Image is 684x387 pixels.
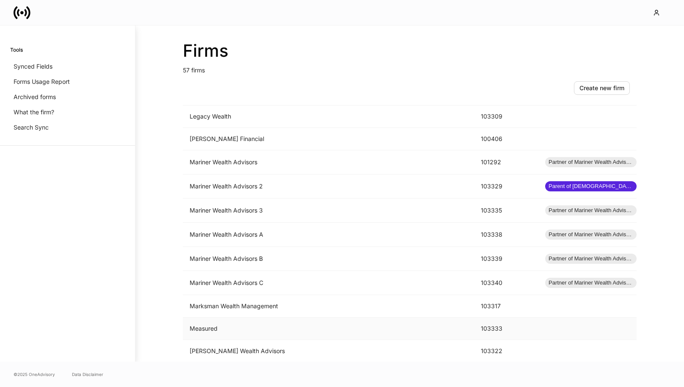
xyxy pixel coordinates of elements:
[10,89,125,105] a: Archived forms
[14,62,52,71] p: Synced Fields
[545,206,637,215] span: Partner of Mariner Wealth Advisors 2
[183,105,474,128] td: Legacy Wealth
[14,123,49,132] p: Search Sync
[574,81,630,95] button: Create new firm
[474,318,538,340] td: 103333
[474,199,538,223] td: 103335
[14,77,70,86] p: Forms Usage Report
[183,247,474,271] td: Mariner Wealth Advisors B
[545,158,637,166] span: Partner of Mariner Wealth Advisors 2
[183,223,474,247] td: Mariner Wealth Advisors A
[474,128,538,150] td: 100406
[183,199,474,223] td: Mariner Wealth Advisors 3
[183,174,474,199] td: Mariner Wealth Advisors 2
[183,340,474,362] td: [PERSON_NAME] Wealth Advisors
[10,59,125,74] a: Synced Fields
[474,247,538,271] td: 103339
[474,150,538,174] td: 101292
[579,84,624,92] div: Create new firm
[545,254,637,263] span: Partner of Mariner Wealth Advisors 2
[183,150,474,174] td: Mariner Wealth Advisors
[14,93,56,101] p: Archived forms
[474,223,538,247] td: 103338
[545,230,637,239] span: Partner of Mariner Wealth Advisors 2
[10,105,125,120] a: What the firm?
[14,108,54,116] p: What the firm?
[10,46,23,54] h6: Tools
[10,120,125,135] a: Search Sync
[183,128,474,150] td: [PERSON_NAME] Financial
[14,371,55,378] span: © 2025 OneAdvisory
[183,41,637,61] h2: Firms
[10,74,125,89] a: Forms Usage Report
[474,271,538,295] td: 103340
[183,61,637,75] p: 57 firms
[72,371,103,378] a: Data Disclaimer
[545,182,637,191] span: Parent of [DEMOGRAPHIC_DATA] firms
[474,295,538,318] td: 103317
[474,174,538,199] td: 103329
[474,105,538,128] td: 103309
[183,271,474,295] td: Mariner Wealth Advisors C
[183,318,474,340] td: Measured
[183,295,474,318] td: Marksman Wealth Management
[474,340,538,362] td: 103322
[545,279,637,287] span: Partner of Mariner Wealth Advisors 2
